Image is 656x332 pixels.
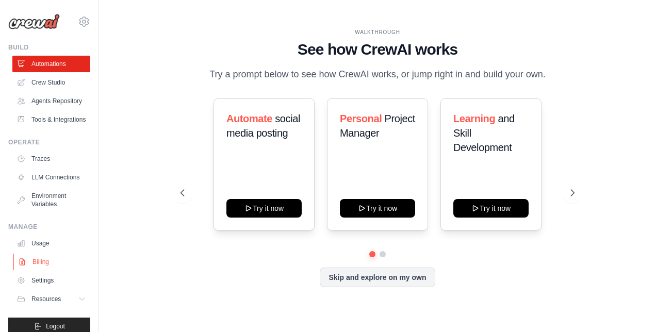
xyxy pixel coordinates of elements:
span: Project Manager [340,113,415,139]
iframe: Chat Widget [604,283,656,332]
div: Operate [8,138,90,146]
a: LLM Connections [12,169,90,186]
p: Try a prompt below to see how CrewAI works, or jump right in and build your own. [204,67,551,82]
a: Billing [13,254,91,270]
span: and Skill Development [453,113,515,153]
button: Try it now [453,199,529,218]
span: Learning [453,113,495,124]
span: social media posting [226,113,300,139]
a: Settings [12,272,90,289]
span: Personal [340,113,382,124]
a: Crew Studio [12,74,90,91]
a: Tools & Integrations [12,111,90,128]
button: Skip and explore on my own [320,268,435,287]
a: Agents Repository [12,93,90,109]
button: Try it now [340,199,415,218]
div: Manage [8,223,90,231]
img: Logo [8,14,60,29]
button: Try it now [226,199,302,218]
a: Usage [12,235,90,252]
button: Resources [12,291,90,307]
div: WALKTHROUGH [181,28,575,36]
a: Traces [12,151,90,167]
div: Build [8,43,90,52]
span: Logout [46,322,65,330]
span: Automate [226,113,272,124]
a: Automations [12,56,90,72]
a: Environment Variables [12,188,90,212]
span: Resources [31,295,61,303]
h1: See how CrewAI works [181,40,575,59]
